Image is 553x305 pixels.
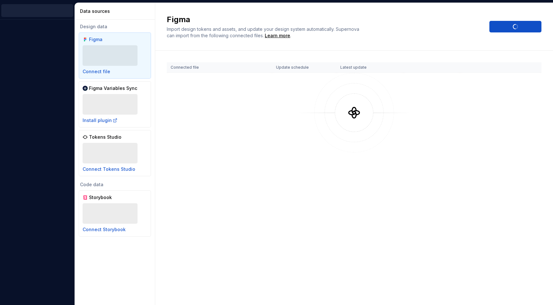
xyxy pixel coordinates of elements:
[264,33,291,38] span: .
[265,32,290,39] a: Learn more
[80,8,152,14] div: Data sources
[83,226,126,233] button: Connect Storybook
[89,85,137,91] div: Figma Variables Sync
[79,32,151,79] a: FigmaConnect file
[83,166,135,172] button: Connect Tokens Studio
[167,14,482,25] h2: Figma
[79,130,151,176] a: Tokens StudioConnect Tokens Studio
[272,62,336,73] th: Update schedule
[89,36,120,43] div: Figma
[167,62,272,73] th: Connected file
[79,23,151,30] div: Design data
[83,68,110,75] button: Connect file
[89,194,120,201] div: Storybook
[83,117,118,124] button: Install plugin
[167,26,361,38] span: Import design tokens and assets, and update your design system automatically. Supernova can impor...
[79,181,151,188] div: Code data
[79,81,151,127] a: Figma Variables SyncInstall plugin
[89,134,121,140] div: Tokens Studio
[79,190,151,237] a: StorybookConnect Storybook
[336,62,403,73] th: Latest update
